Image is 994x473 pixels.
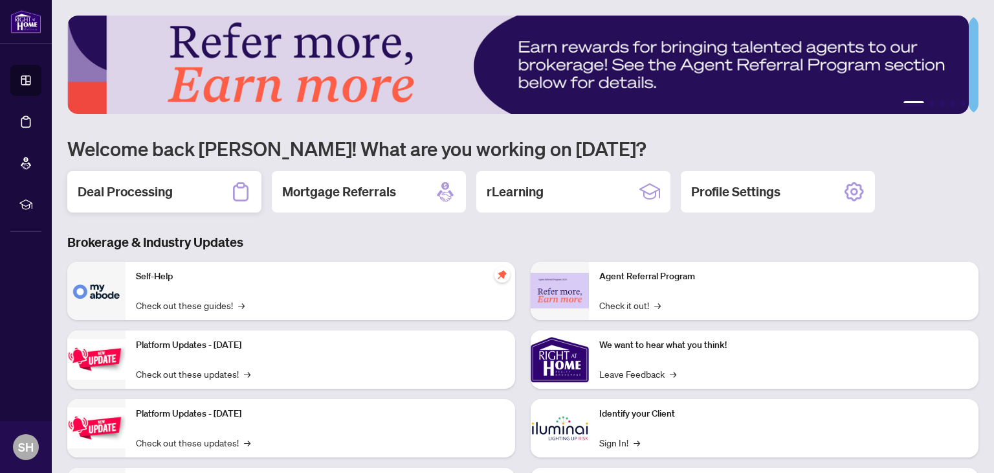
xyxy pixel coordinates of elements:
[244,435,250,450] span: →
[18,438,34,456] span: SH
[942,428,981,467] button: Open asap
[929,101,934,106] button: 2
[136,367,250,381] a: Check out these updates!→
[136,435,250,450] a: Check out these updates!→
[531,330,589,389] img: We want to hear what you think!
[282,183,396,201] h2: Mortgage Referrals
[136,407,505,421] p: Platform Updates - [DATE]
[531,399,589,457] img: Identify your Client
[78,183,173,201] h2: Deal Processing
[10,10,41,34] img: logo
[599,338,968,352] p: We want to hear what you think!
[903,101,924,106] button: 1
[654,298,661,312] span: →
[599,407,968,421] p: Identify your Client
[634,435,640,450] span: →
[494,267,510,283] span: pushpin
[670,367,676,381] span: →
[67,408,126,448] img: Platform Updates - July 8, 2025
[940,101,945,106] button: 3
[67,339,126,380] img: Platform Updates - July 21, 2025
[487,183,544,201] h2: rLearning
[950,101,955,106] button: 4
[691,183,780,201] h2: Profile Settings
[67,262,126,320] img: Self-Help
[960,101,966,106] button: 5
[136,298,245,312] a: Check out these guides!→
[599,367,676,381] a: Leave Feedback→
[599,435,640,450] a: Sign In!→
[67,16,969,114] img: Slide 0
[136,338,505,352] p: Platform Updates - [DATE]
[238,298,245,312] span: →
[599,298,661,312] a: Check it out!→
[244,367,250,381] span: →
[67,233,978,251] h3: Brokerage & Industry Updates
[67,136,978,161] h1: Welcome back [PERSON_NAME]! What are you working on [DATE]?
[531,273,589,308] img: Agent Referral Program
[599,270,968,284] p: Agent Referral Program
[136,270,505,284] p: Self-Help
